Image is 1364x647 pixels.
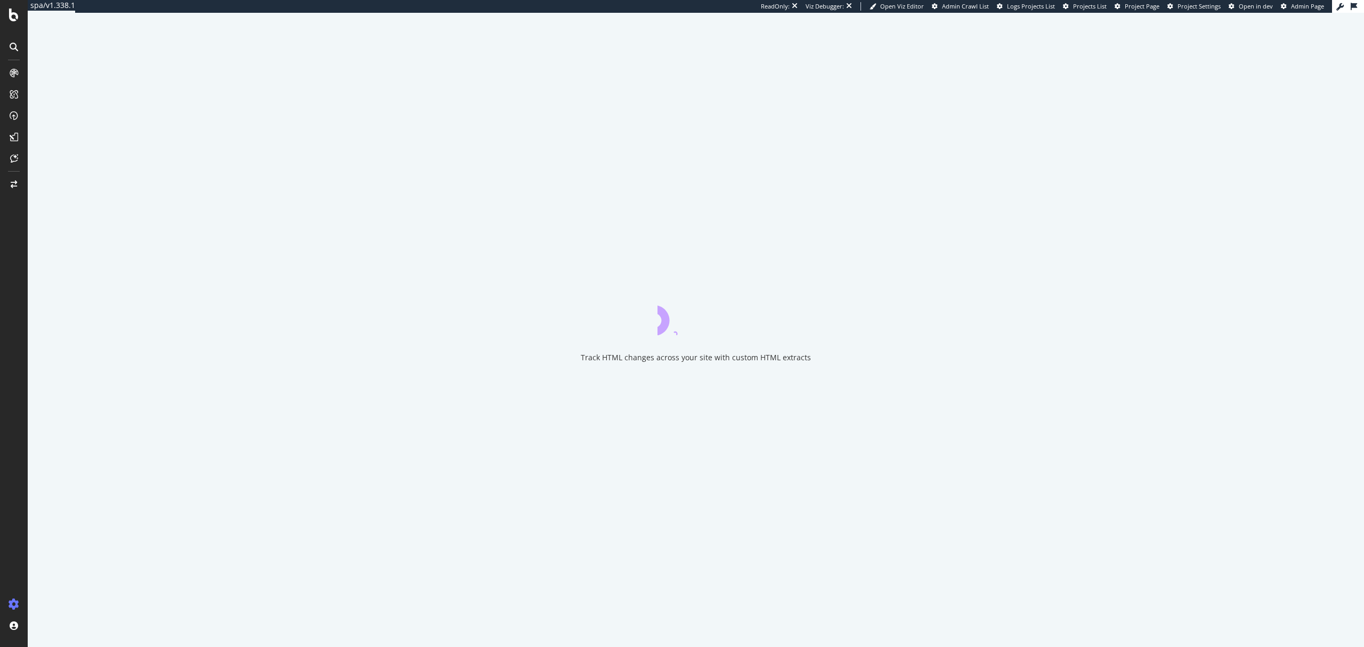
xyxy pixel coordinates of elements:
a: Admin Page [1281,2,1324,11]
a: Admin Crawl List [932,2,989,11]
span: Project Settings [1178,2,1221,10]
span: Admin Crawl List [942,2,989,10]
a: Open in dev [1229,2,1273,11]
a: Open Viz Editor [870,2,924,11]
span: Logs Projects List [1007,2,1055,10]
a: Project Page [1115,2,1159,11]
a: Projects List [1063,2,1107,11]
a: Logs Projects List [997,2,1055,11]
span: Projects List [1073,2,1107,10]
div: animation [657,297,734,335]
div: Track HTML changes across your site with custom HTML extracts [581,352,811,363]
span: Open in dev [1239,2,1273,10]
span: Open Viz Editor [880,2,924,10]
div: ReadOnly: [761,2,790,11]
span: Project Page [1125,2,1159,10]
a: Project Settings [1167,2,1221,11]
span: Admin Page [1291,2,1324,10]
div: Viz Debugger: [806,2,844,11]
